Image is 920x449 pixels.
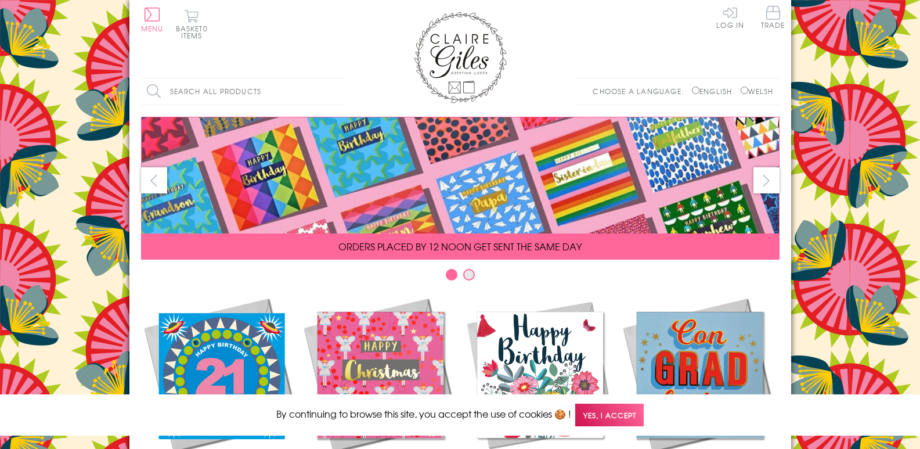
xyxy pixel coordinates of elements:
input: English [692,87,699,94]
input: Search [333,78,344,105]
div: Carousel Pagination [141,268,780,286]
button: Basket0 items [176,9,208,39]
button: Menu [141,8,164,32]
a: Log In [716,6,744,28]
p: Choose a language: [593,86,690,96]
button: next [753,167,780,193]
button: prev [141,167,167,193]
label: Welsh [741,86,774,96]
span: Menu [141,23,164,34]
span: Yes, I accept [575,404,644,426]
span: Trade [761,6,785,28]
label: English [692,86,738,96]
span: 0 items [181,23,208,41]
img: Claire Giles Greetings Cards [414,12,507,103]
a: Trade [761,6,785,31]
input: Welsh [741,87,748,94]
button: Carousel Page 1 (Current Slide) [446,269,457,281]
input: Search all products [141,78,344,105]
span: ORDERS PLACED BY 12 NOON GET SENT THE SAME DAY [338,239,582,253]
button: Carousel Page 2 [463,269,475,281]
